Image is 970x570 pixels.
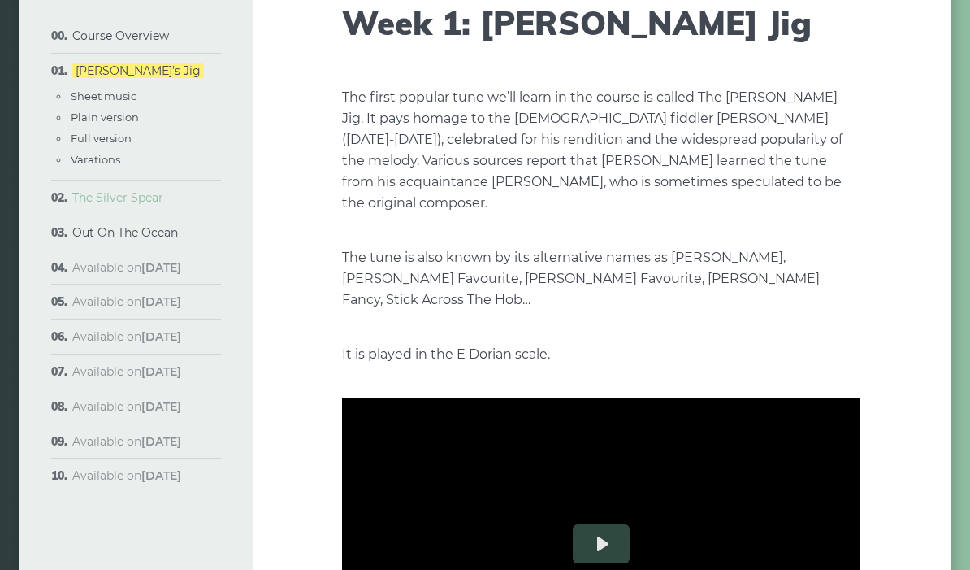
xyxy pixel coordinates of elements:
span: Available on [72,329,181,344]
strong: [DATE] [141,364,181,379]
strong: [DATE] [141,399,181,414]
a: Full version [71,132,132,145]
span: Available on [72,260,181,275]
a: The Silver Spear [72,190,163,205]
p: The first popular tune we’ll learn in the course is called The [PERSON_NAME] Jig. It pays homage ... [342,87,860,214]
h1: Week 1: [PERSON_NAME] Jig [342,3,860,42]
p: The tune is also known by its alternative names as [PERSON_NAME], [PERSON_NAME] Favourite, [PERSO... [342,247,860,311]
span: Available on [72,399,181,414]
p: It is played in the E Dorian scale. [342,344,860,365]
strong: [DATE] [141,468,181,483]
a: Sheet music [71,89,136,102]
a: Out On The Ocean [72,225,178,240]
a: Varations [71,153,120,166]
strong: [DATE] [141,434,181,449]
span: Available on [72,434,181,449]
strong: [DATE] [141,260,181,275]
a: [PERSON_NAME]’s Jig [72,63,204,78]
strong: [DATE] [141,329,181,344]
span: Available on [72,364,181,379]
a: Course Overview [72,28,169,43]
a: Plain version [71,111,139,124]
strong: [DATE] [141,294,181,309]
span: Available on [72,468,181,483]
span: Available on [72,294,181,309]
